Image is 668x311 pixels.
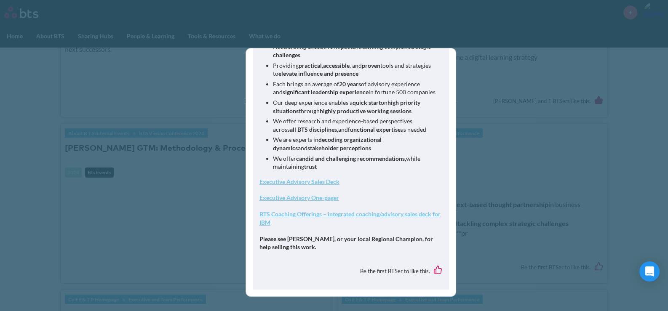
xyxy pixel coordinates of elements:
[273,117,436,133] li: We offer research and experience-based perspectives across and as needed
[339,80,361,88] strong: 20 years
[353,99,381,106] strong: quick start
[299,62,322,69] strong: practical
[307,144,371,152] strong: stakeholder perceptions
[290,126,338,133] strong: all BTS disciplines,
[259,194,339,201] a: Executive Advisory One-pager
[639,261,660,282] div: Open Intercom Messenger
[348,126,401,133] strong: functional expertise
[304,163,317,170] strong: trust
[273,99,420,114] strong: high priority situations
[273,80,436,96] li: Each brings an average of of advisory experience and in fortune 500 companies
[296,155,406,162] strong: candid and challenging recommendations,
[259,178,339,185] a: Executive Advisory Sales Deck
[273,43,431,58] strong: tackling complex strategic challenges
[259,210,441,226] a: BTS Coaching Offerings – integrated coaching/advisory sales deck for IBM
[273,136,436,152] li: We are experts in and
[362,62,380,69] strong: proven
[273,136,382,152] strong: decoding organizational dynamics
[259,259,442,283] div: Be the first BTSer to like this.
[273,43,436,59] li: and
[273,98,436,115] li: Our deep experience enables a on through
[283,88,369,96] strong: significant leadership experience
[278,70,358,77] strong: elevate influence and presence
[273,61,436,78] li: Providing , , and tools and strategies to
[273,154,436,171] li: We offer while maintaining
[323,62,350,69] strong: accessible
[320,107,411,114] strong: highly productive working sessions
[259,235,433,251] strong: Please see [PERSON_NAME], or your local Regional Champion, for help selling this work.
